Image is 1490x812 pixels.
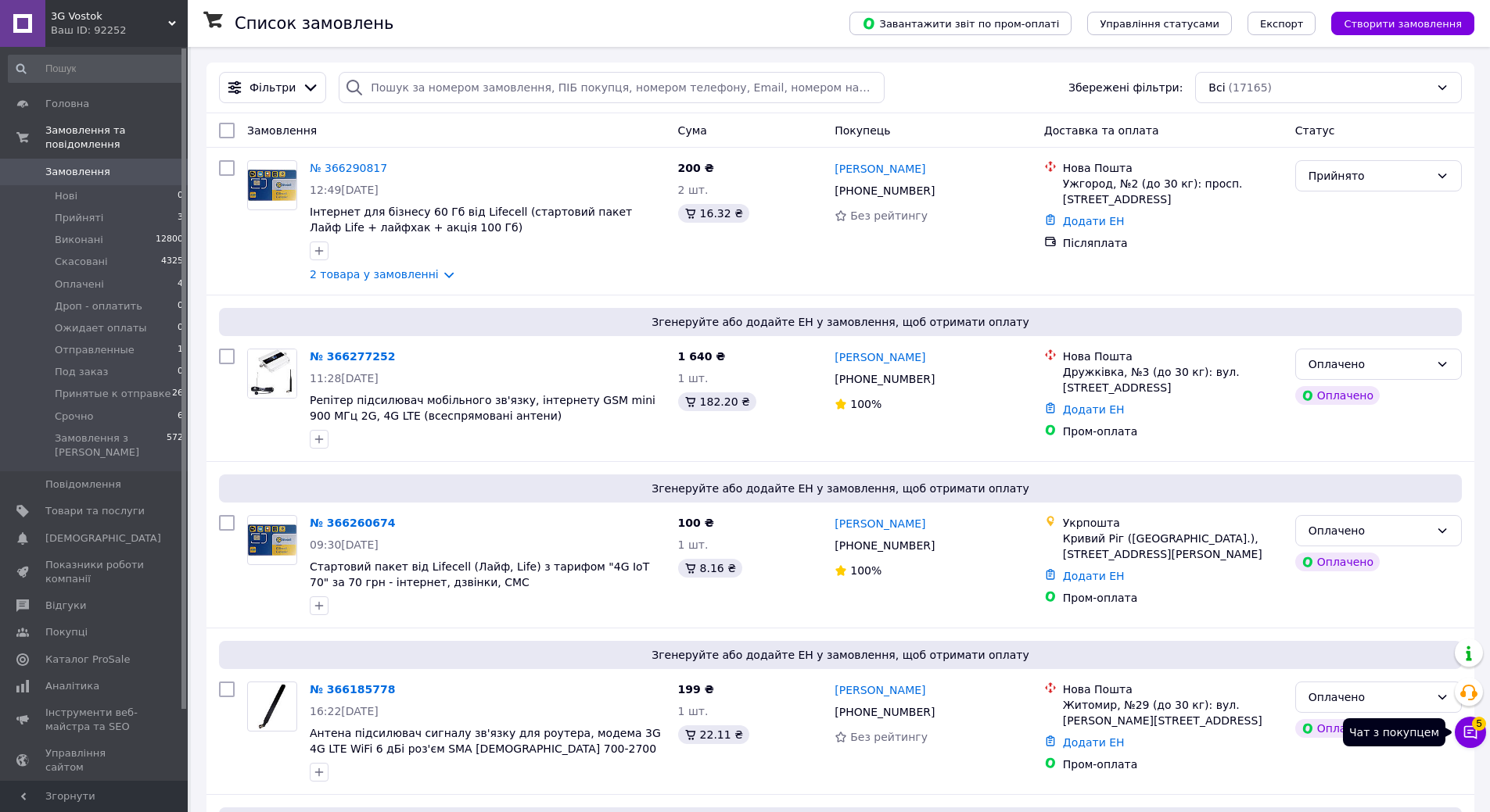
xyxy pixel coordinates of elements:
[178,189,183,203] span: 0
[1100,18,1219,30] span: Управління статусами
[248,524,296,555] img: Фото товару
[235,14,393,33] h1: Список замовлень
[225,314,1456,330] span: Згенеруйте або додайте ЕН у замовлення, щоб отримати оплату
[178,321,183,335] span: 0
[310,394,655,422] a: Репітер підсилювач мобільного зв'язку, інтернету GSM mini 900 МГц 2G, 4G LTE (всеспрямовані антени)
[247,515,297,565] a: Фото товару
[1068,80,1183,95] span: Збережені фільтри:
[678,559,742,578] div: 8.16 ₴
[225,481,1456,496] span: Згенеруйте або додайте ЕН у замовлення, щоб отримати оплату
[1063,235,1283,251] div: Післяплата
[678,538,709,551] span: 1 шт.
[45,706,145,734] span: Інструменти веб-майстра та SEO
[55,189,77,203] span: Нові
[55,431,167,460] span: Замовлення з [PERSON_NAME]
[1229,81,1272,94] span: (17165)
[1063,570,1125,582] a: Додати ЕН
[1087,12,1232,35] button: Управління статусами
[1063,515,1283,531] div: Укрпошта
[678,392,756,411] div: 182.20 ₴
[8,55,185,83] input: Пошук
[678,517,714,529] span: 100 ₴
[247,681,297,732] a: Фото товару
[1044,124,1159,137] span: Доставка та оплата
[678,124,707,137] span: Cума
[678,683,714,696] span: 199 ₴
[178,299,183,313] span: 0
[1063,364,1283,395] div: Дружківка, №3 (до 30 кг): вул. [STREET_ADDRESS]
[225,647,1456,663] span: Згенеруйте або додайте ЕН у замовлення, щоб отримати оплату
[45,531,161,546] span: [DEMOGRAPHIC_DATA]
[45,653,130,667] span: Каталог ProSale
[250,80,296,95] span: Фільтри
[247,160,297,210] a: Фото товару
[310,268,439,281] a: 2 товара у замовленні
[678,372,709,385] span: 1 шт.
[835,124,890,137] span: Покупець
[45,504,145,518] span: Товари та послуги
[1309,167,1430,184] div: Прийнято
[248,170,296,200] img: Фото товару
[257,682,287,731] img: Фото товару
[310,727,661,771] a: Антена підсилювач сигналу зв'язку для роутера, модема 3G 4G LTE WiFi 6 дБі роз'єм SMA [DEMOGRAPHI...
[45,478,121,492] span: Повідомлення
[1295,124,1335,137] span: Статус
[678,204,749,223] div: 16.32 ₴
[862,16,1059,30] span: Завантажити звіт по пром-оплаті
[310,517,395,529] a: № 366260674
[1295,386,1380,405] div: Оплачено
[55,255,108,269] span: Скасовані
[1063,176,1283,207] div: Ужгород, №2 (до 30 кг): просп. [STREET_ADDRESS]
[1331,12,1474,35] button: Створити замовлення
[850,564,881,577] span: 100%
[835,161,925,177] a: [PERSON_NAME]
[1472,717,1486,731] span: 5
[1309,356,1430,373] div: Оплачено
[1063,697,1283,728] div: Житомир, №29 (до 30 кг): вул. [PERSON_NAME][STREET_ADDRESS]
[45,165,110,179] span: Замовлення
[1309,689,1430,706] div: Оплачено
[45,599,86,613] span: Відгуки
[156,233,183,247] span: 12800
[247,349,297,399] a: Фото товару
[247,124,317,137] span: Замовлення
[55,211,103,225] span: Прийняті
[51,23,188,38] div: Ваш ID: 92252
[1309,522,1430,539] div: Оплачено
[1063,590,1283,606] div: Пром-оплата
[678,350,726,363] span: 1 640 ₴
[850,398,881,410] span: 100%
[310,184,379,196] span: 12:49[DATE]
[835,682,925,698] a: [PERSON_NAME]
[1208,80,1225,95] span: Всі
[1455,717,1486,748] button: Чат з покупцем5
[1063,349,1283,364] div: Нова Пошта
[850,209,928,222] span: Без рейтингу
[167,431,183,460] span: 572
[178,277,183,292] span: 4
[55,343,135,357] span: Отправленные
[1248,12,1316,35] button: Експорт
[1260,18,1304,30] span: Експорт
[835,373,935,385] span: [PHONE_NUMBER]
[161,255,183,269] span: 4325
[45,746,145,774] span: Управління сайтом
[310,560,649,588] a: Стартовий пакет від Lifecell (Лайф, Life) з тарифом "4G IoT 70" за 70 грн - інтернет, дзвінки, СМС
[849,12,1072,35] button: Завантажити звіт по пром-оплаті
[1063,215,1125,227] a: Додати ЕН
[1063,160,1283,176] div: Нова Пошта
[1063,424,1283,439] div: Пром-оплата
[45,679,99,693] span: Аналітика
[310,206,632,234] span: Інтернет для бізнесу 60 Гб від Lifecell (стартовий пакет Лайф Life + лайфхак + акція 100 Гб)
[310,372,379,385] span: 11:28[DATE]
[178,410,183,424] span: 6
[1063,403,1125,416] a: Додати ЕН
[178,343,183,357] span: 1
[51,9,168,23] span: 3G Vostok
[678,705,709,717] span: 1 шт.
[310,350,395,363] a: № 366277252
[1063,757,1283,772] div: Пром-оплата
[55,387,171,401] span: Принятые к отправке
